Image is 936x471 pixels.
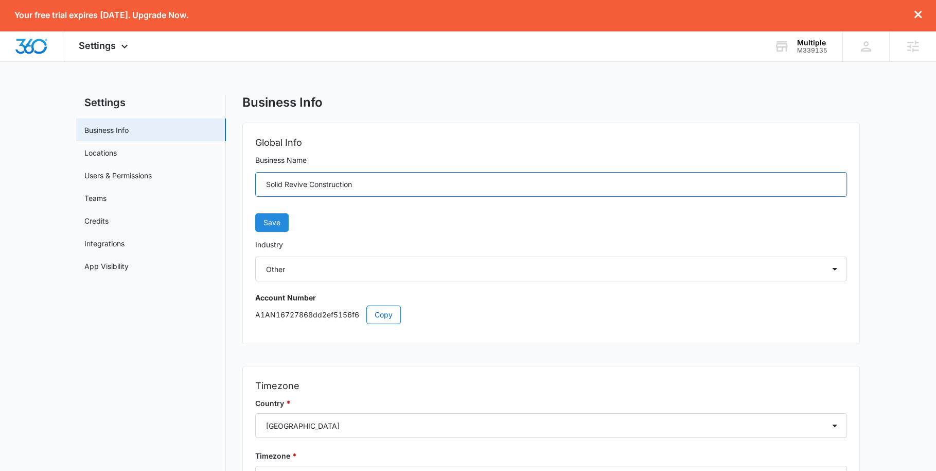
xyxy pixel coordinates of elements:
[255,136,847,150] h2: Global Info
[263,217,280,228] span: Save
[242,95,323,110] h1: Business Info
[255,213,289,232] button: Save
[255,239,847,250] label: Industry
[255,155,847,166] label: Business Name
[375,309,393,321] span: Copy
[84,238,125,249] a: Integrations
[14,10,188,20] p: Your free trial expires [DATE]. Upgrade Now.
[79,40,116,51] span: Settings
[255,293,316,302] strong: Account Number
[84,193,107,204] a: Teams
[84,261,129,272] a: App Visibility
[84,125,129,136] a: Business Info
[84,215,109,226] a: Credits
[255,379,847,393] h2: Timezone
[797,47,827,54] div: account id
[255,450,847,462] label: Timezone
[63,31,146,61] div: Settings
[255,306,847,324] p: A1AN16727868dd2ef5156f6
[797,39,827,47] div: account name
[84,147,117,158] a: Locations
[914,10,922,20] button: dismiss this dialog
[255,398,847,409] label: Country
[76,95,226,110] h2: Settings
[84,170,152,181] a: Users & Permissions
[366,306,401,324] button: Copy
